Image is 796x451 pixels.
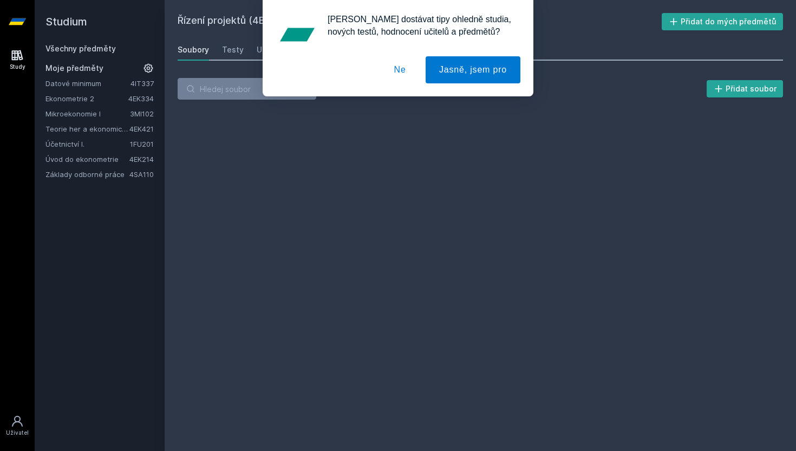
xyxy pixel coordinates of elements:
a: 4EK421 [129,125,154,133]
div: [PERSON_NAME] dostávat tipy ohledně studia, nových testů, hodnocení učitelů a předmětů? [319,13,520,38]
img: notification icon [276,13,319,56]
a: 1FU201 [130,140,154,148]
a: Mikroekonomie I [45,108,130,119]
a: 3MI102 [130,109,154,118]
a: 4SA110 [129,170,154,179]
div: Uživatel [6,429,29,437]
button: Jasně, jsem pro [426,56,520,83]
a: Uživatel [2,409,32,442]
a: Ekonometrie 2 [45,93,128,104]
a: 4EK214 [129,155,154,164]
a: Základy odborné práce [45,169,129,180]
a: Účetnictví I. [45,139,130,149]
a: 4EK334 [128,94,154,103]
button: Ne [381,56,420,83]
a: Úvod do ekonometrie [45,154,129,165]
a: Teorie her a ekonomické rozhodování [45,123,129,134]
